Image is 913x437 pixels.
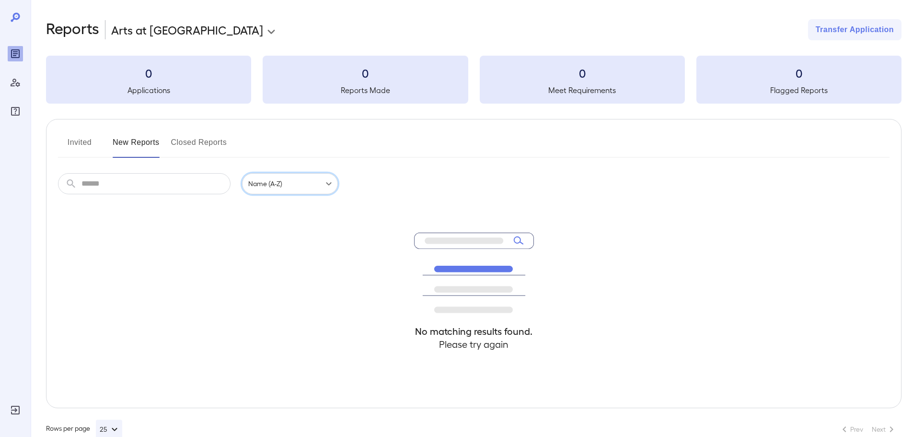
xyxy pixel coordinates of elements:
[263,65,468,81] h3: 0
[46,19,99,40] h2: Reports
[414,325,534,338] h4: No matching results found.
[8,46,23,61] div: Reports
[808,19,901,40] button: Transfer Application
[263,84,468,96] h5: Reports Made
[46,65,251,81] h3: 0
[242,173,338,194] div: Name (A-Z)
[113,135,160,158] button: New Reports
[58,135,101,158] button: Invited
[111,22,263,37] p: Arts at [GEOGRAPHIC_DATA]
[696,65,901,81] h3: 0
[414,338,534,351] h4: Please try again
[8,75,23,90] div: Manage Users
[480,65,685,81] h3: 0
[171,135,227,158] button: Closed Reports
[696,84,901,96] h5: Flagged Reports
[8,104,23,119] div: FAQ
[480,84,685,96] h5: Meet Requirements
[834,422,901,437] nav: pagination navigation
[46,84,251,96] h5: Applications
[46,56,901,104] summary: 0Applications0Reports Made0Meet Requirements0Flagged Reports
[8,402,23,418] div: Log Out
